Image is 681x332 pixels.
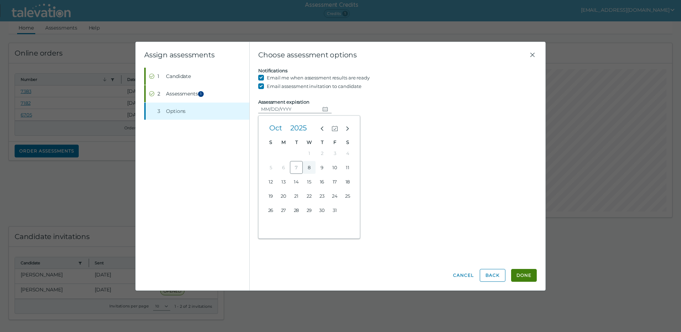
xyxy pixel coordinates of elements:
button: Next month [341,121,354,134]
span: Tuesday [295,139,298,145]
span: Sunday [269,139,272,145]
cds-icon: Current month [332,125,338,132]
button: Sunday, October 26, 2025 [264,204,277,217]
button: Friday, October 24, 2025 [328,190,341,202]
button: Monday, October 13, 2025 [277,175,290,188]
clr-datepicker-view-manager: Choose date [258,115,360,239]
button: Friday, October 31, 2025 [328,204,341,217]
span: 1 [198,91,204,97]
button: Friday, October 17, 2025 [328,175,341,188]
button: Thursday, October 16, 2025 [316,175,328,188]
button: Close [528,51,537,59]
button: Completed [146,85,249,102]
span: Options [166,108,186,115]
nav: Wizard steps [144,68,249,120]
button: Tuesday, October 14, 2025 [290,175,303,188]
cds-icon: Completed [149,73,155,79]
button: Current month [328,121,341,134]
button: Tuesday, October 28, 2025 [290,204,303,217]
span: Saturday [346,139,349,145]
button: Done [511,269,537,282]
span: Candidate [166,73,191,80]
button: Wednesday, October 22, 2025 [303,190,316,202]
span: Wednesday [307,139,312,145]
button: 3Options [146,103,249,120]
button: Completed [146,68,249,85]
button: Cancel [453,269,474,282]
label: Email me when assessment results are ready [267,73,370,82]
button: Wednesday, October 15, 2025 [303,175,316,188]
button: Saturday, October 18, 2025 [341,175,354,188]
span: Thursday [321,139,323,145]
button: Back [480,269,505,282]
label: Assessment expiration [258,99,310,105]
div: 2 [157,90,163,97]
button: Thursday, October 30, 2025 [316,204,328,217]
clr-wizard-title: Assign assessments [144,51,214,59]
button: Tuesday, October 21, 2025 [290,190,303,202]
button: Previous month [316,121,328,134]
span: Monday [281,139,286,145]
button: Saturday, October 11, 2025 [341,161,354,174]
button: Thursday, October 9, 2025 [316,161,328,174]
button: Sunday, October 19, 2025 [264,190,277,202]
input: MM/DD/YYYY [258,105,319,113]
span: Assessments [166,90,206,97]
button: Monday, October 27, 2025 [277,204,290,217]
button: Friday, October 10, 2025 [328,161,341,174]
button: Select month, the current month is Oct [264,121,287,134]
cds-icon: Next month [344,125,351,132]
span: Choose assessment options [258,51,528,59]
div: 1 [157,73,163,80]
button: Monday, October 20, 2025 [277,190,290,202]
button: Saturday, October 25, 2025 [341,190,354,202]
cds-icon: Previous month [319,125,325,132]
cds-icon: Completed [149,91,155,97]
button: Sunday, October 12, 2025 [264,175,277,188]
label: Email assessment invitation to candidate [267,82,362,90]
button: Select year, the current year is 2025 [287,121,310,134]
div: 3 [157,108,163,115]
button: Thursday, October 23, 2025 [316,190,328,202]
button: Wednesday, October 29, 2025 [303,204,316,217]
button: Choose date [319,105,332,113]
button: Wednesday, October 8, 2025 [303,161,316,174]
label: Notifications [258,68,287,73]
span: Friday [333,139,336,145]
